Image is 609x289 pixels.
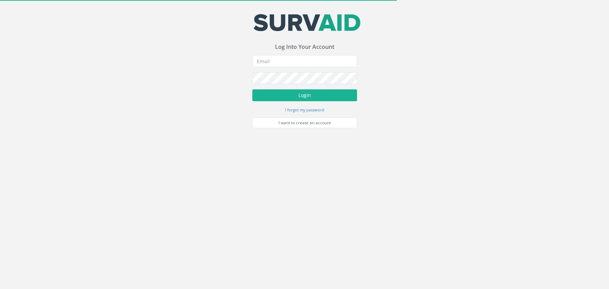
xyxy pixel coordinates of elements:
h3: Log Into Your Account [252,44,357,50]
input: Email [252,55,357,67]
a: I forgot my password [285,106,324,113]
button: Login [252,89,357,101]
small: I forgot my password [285,107,324,112]
a: I want to create an account [252,118,357,128]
